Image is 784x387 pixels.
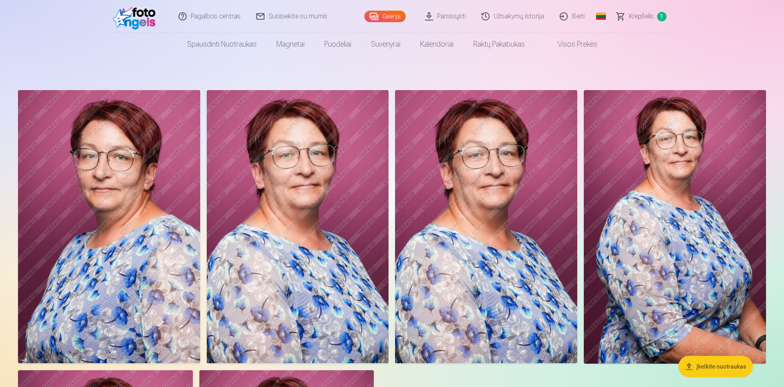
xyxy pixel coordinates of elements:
[361,33,410,56] a: Suvenyrai
[364,11,406,22] a: Galerija
[629,11,654,21] span: Krepšelis
[113,3,160,29] img: /fa2
[657,12,667,21] span: 1
[678,356,753,377] button: Įkelkite nuotraukas
[410,33,463,56] a: Kalendoriai
[267,33,314,56] a: Magnetai
[314,33,361,56] a: Puodeliai
[463,33,535,56] a: Raktų pakabukas
[535,33,607,56] a: Visos prekės
[177,33,267,56] a: Spausdinti nuotraukas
